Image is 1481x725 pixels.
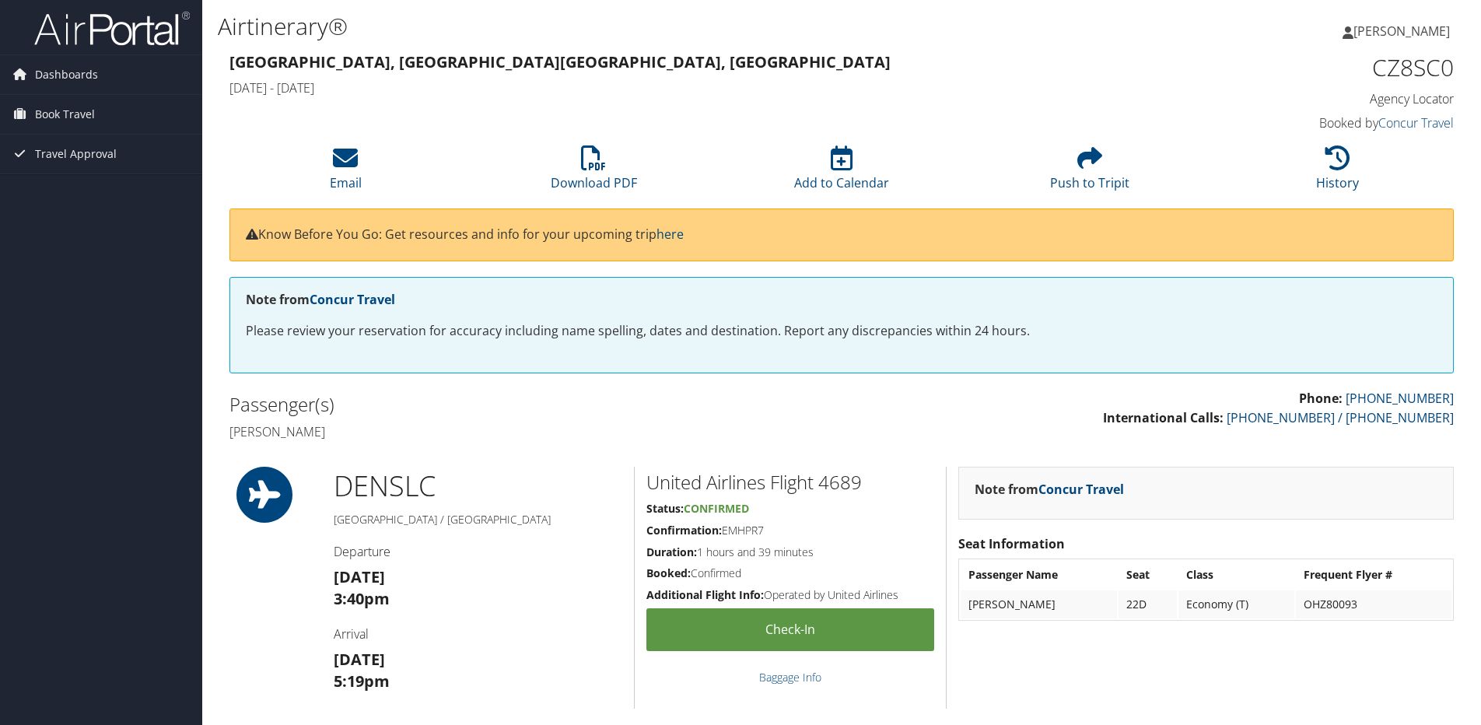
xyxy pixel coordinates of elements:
[330,154,362,191] a: Email
[334,566,385,587] strong: [DATE]
[334,467,622,506] h1: DEN SLC
[218,10,1049,43] h1: Airtinerary®
[334,543,622,560] h4: Departure
[961,561,1117,589] th: Passenger Name
[35,95,95,134] span: Book Travel
[229,51,891,72] strong: [GEOGRAPHIC_DATA], [GEOGRAPHIC_DATA] [GEOGRAPHIC_DATA], [GEOGRAPHIC_DATA]
[1346,390,1454,407] a: [PHONE_NUMBER]
[1050,154,1129,191] a: Push to Tripit
[1165,114,1454,131] h4: Booked by
[646,501,684,516] strong: Status:
[1103,409,1224,426] strong: International Calls:
[1299,390,1343,407] strong: Phone:
[35,135,117,173] span: Travel Approval
[975,481,1124,498] strong: Note from
[1296,590,1451,618] td: OHZ80093
[646,587,934,603] h5: Operated by United Airlines
[1378,114,1454,131] a: Concur Travel
[229,423,830,440] h4: [PERSON_NAME]
[1119,590,1177,618] td: 22D
[35,55,98,94] span: Dashboards
[646,523,722,538] strong: Confirmation:
[334,588,390,609] strong: 3:40pm
[1178,590,1294,618] td: Economy (T)
[794,154,889,191] a: Add to Calendar
[334,625,622,643] h4: Arrival
[646,608,934,651] a: Check-in
[246,291,395,308] strong: Note from
[961,590,1117,618] td: [PERSON_NAME]
[1296,561,1451,589] th: Frequent Flyer #
[646,566,691,580] strong: Booked:
[334,649,385,670] strong: [DATE]
[1119,561,1177,589] th: Seat
[229,79,1142,96] h4: [DATE] - [DATE]
[646,469,934,496] h2: United Airlines Flight 4689
[246,225,1437,245] p: Know Before You Go: Get resources and info for your upcoming trip
[759,670,821,685] a: Baggage Info
[334,512,622,527] h5: [GEOGRAPHIC_DATA] / [GEOGRAPHIC_DATA]
[1227,409,1454,426] a: [PHONE_NUMBER] / [PHONE_NUMBER]
[684,501,749,516] span: Confirmed
[1165,51,1454,84] h1: CZ8SC0
[1316,154,1359,191] a: History
[310,291,395,308] a: Concur Travel
[656,226,684,243] a: here
[1353,23,1450,40] span: [PERSON_NAME]
[1343,8,1465,54] a: [PERSON_NAME]
[646,545,697,559] strong: Duration:
[1038,481,1124,498] a: Concur Travel
[1165,90,1454,107] h4: Agency Locator
[246,321,1437,341] p: Please review your reservation for accuracy including name spelling, dates and destination. Repor...
[1178,561,1294,589] th: Class
[646,523,934,538] h5: EMHPR7
[551,154,637,191] a: Download PDF
[958,535,1065,552] strong: Seat Information
[646,545,934,560] h5: 1 hours and 39 minutes
[646,587,764,602] strong: Additional Flight Info:
[334,671,390,692] strong: 5:19pm
[646,566,934,581] h5: Confirmed
[34,10,190,47] img: airportal-logo.png
[229,391,830,418] h2: Passenger(s)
